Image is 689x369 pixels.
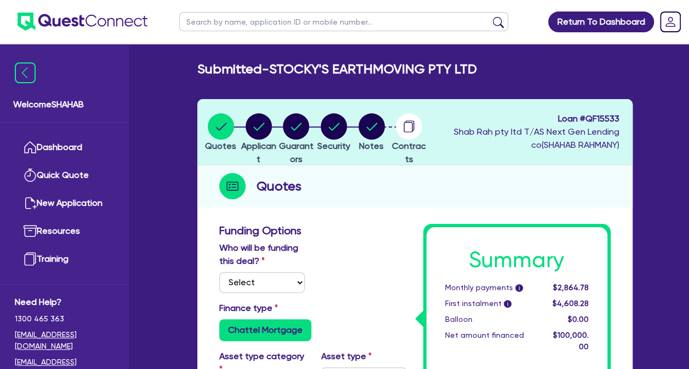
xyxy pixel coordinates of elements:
a: New Application [15,189,114,217]
span: i [515,284,523,292]
span: Applicant [241,141,276,164]
div: Balloon [437,314,544,325]
h2: Submitted - STOCKY'S EARTHMOVING PTY LTD [197,61,477,77]
input: Search by name, application ID or mobile number... [179,12,508,31]
span: Shab Rah pty ltd T/AS Next Gen Lending co ( SHAHAB RAHMANY ) [454,126,619,150]
span: $2,864.78 [553,283,588,292]
button: Security [317,113,351,153]
a: Resources [15,217,114,245]
button: Notes [358,113,385,153]
div: First instalment [437,298,544,309]
a: [EMAIL_ADDRESS][DOMAIN_NAME] [15,329,114,352]
button: Applicant [240,113,277,166]
span: 1300 465 363 [15,313,114,325]
div: Net amount financed [437,330,544,353]
label: Finance type [219,302,278,315]
button: Quotes [204,113,237,153]
h2: Quotes [257,176,301,196]
a: Dashboard [15,134,114,162]
h3: Funding Options [219,224,407,237]
span: Loan # QF15533 [431,112,619,125]
img: training [24,252,37,266]
img: step-icon [219,173,246,199]
span: i [504,300,511,308]
span: $100,000.00 [553,331,588,351]
span: Contracts [392,141,426,164]
span: Welcome SHAHAB [13,98,116,111]
img: resources [24,224,37,238]
a: Training [15,245,114,273]
span: Quotes [205,141,236,151]
span: $0.00 [567,315,588,324]
label: Chattel Mortgage [219,319,311,341]
span: Guarantors [279,141,314,164]
button: Guarantors [277,113,315,166]
label: Asset type [321,350,372,363]
span: Security [317,141,350,151]
span: Notes [359,141,384,151]
button: Contracts [390,113,428,166]
a: Dropdown toggle [656,8,685,36]
img: quest-connect-logo-blue [18,13,147,31]
a: Return To Dashboard [548,11,654,32]
img: icon-menu-close [15,62,36,83]
span: $4,608.28 [552,299,588,308]
label: Who will be funding this deal? [219,241,305,268]
span: Need Help? [15,296,114,309]
div: Monthly payments [437,282,544,293]
h1: Summary [445,247,589,273]
a: Quick Quote [15,162,114,189]
img: new-application [24,197,37,210]
img: quick-quote [24,169,37,182]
